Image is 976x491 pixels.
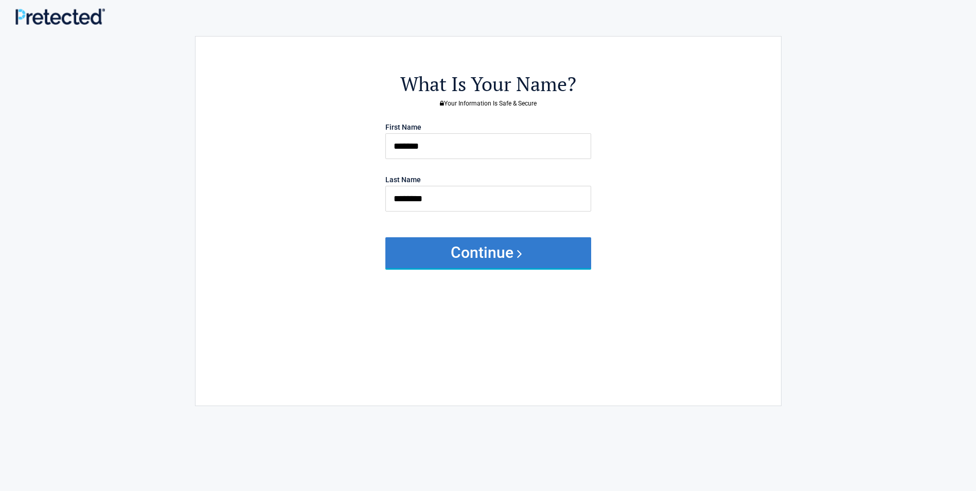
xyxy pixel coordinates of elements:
h3: Your Information Is Safe & Secure [252,100,724,107]
label: First Name [385,124,421,131]
h2: What Is Your Name? [252,71,724,97]
label: Last Name [385,176,421,183]
img: Main Logo [15,8,105,24]
button: Continue [385,237,591,268]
